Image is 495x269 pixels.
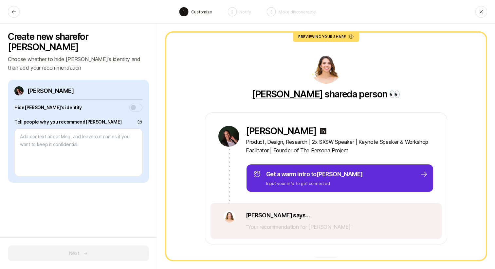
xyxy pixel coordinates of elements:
[246,212,292,219] a: [PERSON_NAME]
[311,171,363,177] span: to [PERSON_NAME]
[239,8,251,15] p: Notify
[8,55,149,72] p: Choose whether to hide [PERSON_NAME]'s identity and then add your recommendation
[8,31,149,52] p: Create new share for [PERSON_NAME]
[246,223,353,231] p: " Your recommendation for [PERSON_NAME] "
[246,138,434,155] p: Product, Design, Research | 2x SXSW Speaker | Keynote Speaker & Workshop Facilitator | Founder of...
[246,126,317,136] a: [PERSON_NAME]
[231,8,233,15] p: 2
[14,104,82,111] p: Hide [PERSON_NAME] 's identity
[191,8,212,15] p: Customize
[266,170,363,179] p: Get a warm intro
[183,8,185,15] p: 1
[319,127,327,135] img: linkedin-logo
[310,52,342,84] img: 8d0482ca_1812_4c98_b136_83a29d302753.jpg
[279,8,316,15] p: Make discoverable
[270,8,273,15] p: 3
[27,86,74,95] p: [PERSON_NAME]
[14,118,121,126] label: Tell people why you recommend [PERSON_NAME]
[252,89,400,99] p: shared a person 👀
[246,211,353,220] p: says...
[218,126,239,147] img: 623dd7af_ca7d_478e_9cfa_d88034d665f2.jpg
[266,180,363,187] p: Input your info to get connected
[252,89,323,100] a: [PERSON_NAME]
[14,86,24,95] img: 623dd7af_ca7d_478e_9cfa_d88034d665f2.jpg
[224,211,235,223] img: 8d0482ca_1812_4c98_b136_83a29d302753.jpg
